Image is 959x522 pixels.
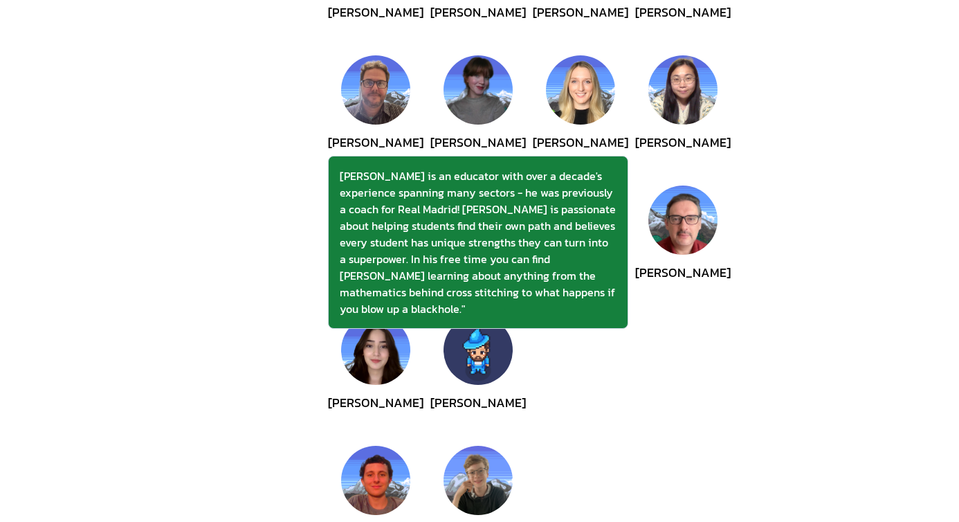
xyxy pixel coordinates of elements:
img: James Morrissey [444,316,513,385]
div: [PERSON_NAME] [430,393,526,435]
div: [PERSON_NAME] [328,3,423,44]
img: Finn Blackmore [444,55,513,125]
img: Natalie Pavlish [546,55,615,125]
button: Eric Pilcher[PERSON_NAME] [341,55,410,174]
button: Mia Chen[PERSON_NAME] [648,55,718,174]
div: [PERSON_NAME] [328,393,423,435]
button: Jeff Naqvi[PERSON_NAME] [648,186,718,305]
div: [PERSON_NAME] [430,133,526,174]
button: James Morrissey[PERSON_NAME] [444,316,513,435]
div: [PERSON_NAME] [635,263,731,305]
div: [PERSON_NAME] [533,133,628,174]
div: [PERSON_NAME] [635,3,731,44]
img: Hudson [341,446,410,515]
img: Jeff Naqvi [648,186,718,255]
button: Finn Blackmore[PERSON_NAME] [444,55,513,174]
button: Hanae Assarikhi[PERSON_NAME] [341,316,410,435]
div: [PERSON_NAME] [430,3,526,44]
button: Natalie Pavlish[PERSON_NAME] [546,55,615,174]
div: [PERSON_NAME] [328,133,423,174]
div: [PERSON_NAME] [635,133,731,174]
div: [PERSON_NAME] is an educator with over a decade's experience spanning many sectors - he was previ... [340,168,616,317]
img: Keegan [444,446,513,515]
img: Mia Chen [648,55,718,125]
img: Hanae Assarikhi [341,316,410,385]
div: [PERSON_NAME] [533,3,628,44]
img: Eric Pilcher [341,55,410,125]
